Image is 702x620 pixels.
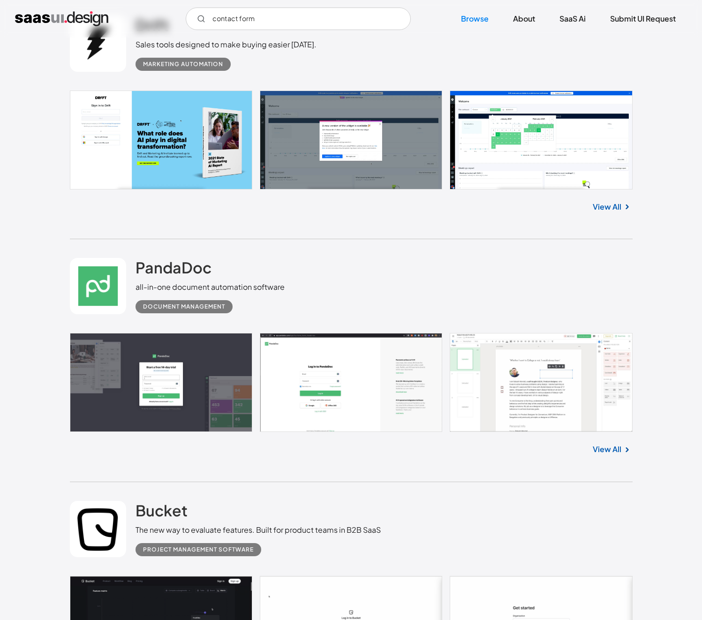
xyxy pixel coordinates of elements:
a: PandaDoc [136,258,211,281]
div: Marketing Automation [143,59,223,70]
div: Project Management Software [143,544,254,555]
a: Browse [450,8,500,29]
a: About [502,8,546,29]
input: Search UI designs you're looking for... [186,8,411,30]
a: Submit UI Request [599,8,687,29]
a: home [15,11,108,26]
h2: PandaDoc [136,258,211,277]
a: SaaS Ai [548,8,597,29]
h2: Bucket [136,501,188,520]
div: Document Management [143,301,225,312]
div: all-in-one document automation software [136,281,285,293]
div: Sales tools designed to make buying easier [DATE]. [136,39,317,50]
a: Bucket [136,501,188,524]
a: View All [593,444,621,455]
form: Email Form [186,8,411,30]
a: View All [593,201,621,212]
div: The new way to evaluate features. Built for product teams in B2B SaaS [136,524,381,536]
